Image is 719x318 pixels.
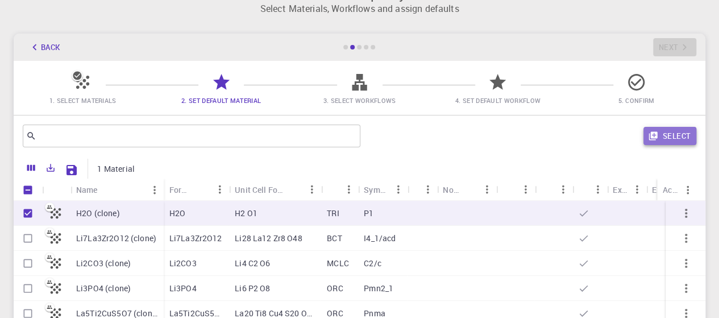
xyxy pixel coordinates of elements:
button: Export [41,159,60,177]
p: Select Materials, Workflows and assign defaults [20,2,699,15]
p: Li6 P2 O8 [235,283,270,294]
div: Ext+lnk [613,179,628,201]
p: Li7La3Zr2O12 [169,233,222,244]
div: Shared [535,179,572,201]
button: Sort [98,181,116,199]
button: Menu [628,180,646,199]
div: Actions [657,179,697,201]
button: Sort [193,180,211,199]
p: H2 O1 [235,208,257,219]
button: Sort [541,180,559,199]
p: I4_1/acd [364,233,396,244]
button: Back [23,38,66,56]
p: Pmn2_1 [364,283,393,294]
button: Menu [389,180,408,199]
span: 5. Confirm [618,96,654,105]
button: Menu [419,180,437,199]
button: Menu [517,180,535,199]
button: Sort [285,180,303,199]
span: 4. Set Default Workflow [455,96,541,105]
div: Name [76,179,98,201]
p: Li2CO3 [169,258,197,269]
button: Select [643,127,696,145]
div: Unit Cell Formula [235,179,285,201]
button: Menu [146,181,164,199]
div: Default [496,179,535,201]
div: Actions [663,179,679,201]
p: Li3PO4 (clone) [76,283,131,294]
button: Save Explorer Settings [60,159,83,181]
p: MCLC [327,258,349,269]
button: Sort [502,180,520,199]
p: H2O (clone) [76,208,120,219]
button: Menu [303,180,321,199]
div: Lattice [321,179,358,201]
span: 2. Set Default Material [181,96,261,105]
button: Columns [22,159,41,177]
div: Symmetry [358,179,408,201]
div: Tags [408,179,437,201]
p: ORC [327,283,343,294]
button: Menu [589,180,607,199]
p: 1 Material [97,163,135,175]
div: Unit Cell Formula [229,179,321,201]
button: Menu [211,180,229,199]
button: Menu [340,180,358,199]
p: Li28 La12 Zr8 O48 [235,233,302,244]
span: 3. Select Workflows [323,96,396,105]
p: TRI [327,208,339,219]
div: Non-periodic [443,179,460,201]
p: H2O [169,208,185,219]
div: Formula [169,179,193,201]
p: P1 [364,208,373,219]
p: Li7La3Zr2O12 (clone) [76,233,156,244]
button: Menu [478,180,496,199]
div: Formula [164,179,229,201]
div: Name [70,179,164,201]
div: Icon [42,179,70,201]
span: 1. Select Materials [49,96,117,105]
span: Podrška [22,8,63,18]
div: Ext+lnk [607,179,646,201]
div: Non-periodic [437,179,496,201]
p: Li4 C2 O6 [235,258,270,269]
p: BCT [327,233,342,244]
p: C2/c [364,258,381,269]
button: Menu [554,180,572,199]
p: Li2CO3 (clone) [76,258,131,269]
button: Menu [679,181,697,199]
p: Li3PO4 [169,283,197,294]
button: Sort [327,180,345,199]
div: Symmetry [364,179,389,201]
div: Public [572,179,607,201]
button: Sort [578,180,596,199]
button: Sort [460,180,478,199]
